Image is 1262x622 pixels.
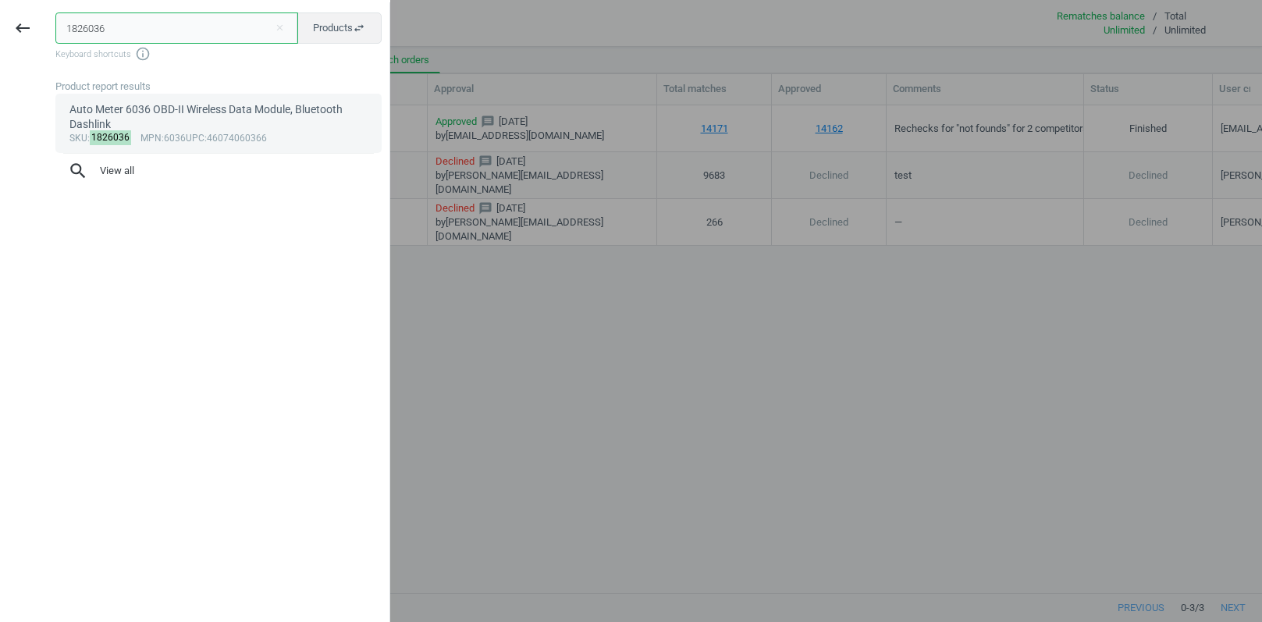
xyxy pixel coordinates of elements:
[69,102,368,133] div: Auto Meter 6036 OBD-II Wireless Data Module, Bluetooth Dashlink
[55,154,382,188] button: searchView all
[135,46,151,62] i: info_outline
[268,21,291,35] button: Close
[313,21,365,35] span: Products
[186,133,204,144] span: upc
[69,133,368,145] div: : :6036 :46074060366
[68,161,369,181] span: View all
[55,12,298,44] input: Enter the SKU or product name
[297,12,382,44] button: Productsswap_horiz
[68,161,88,181] i: search
[353,22,365,34] i: swap_horiz
[90,130,132,145] mark: 1826036
[55,80,389,94] div: Product report results
[5,10,41,47] button: keyboard_backspace
[69,133,87,144] span: sku
[140,133,162,144] span: mpn
[55,46,382,62] span: Keyboard shortcuts
[13,19,32,37] i: keyboard_backspace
